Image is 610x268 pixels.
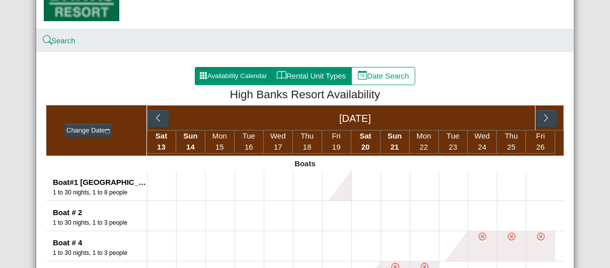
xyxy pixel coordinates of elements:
li: Fri [322,130,351,154]
li: Fri [526,130,555,154]
div: Number of Guests [53,218,147,227]
svg: calendar [105,129,110,134]
div: [DATE] [175,106,536,130]
svg: x circle [537,233,545,240]
div: Boats [46,156,564,171]
svg: chevron left [154,113,163,123]
div: Boat # 2 [53,207,147,219]
li: Thu [497,130,526,154]
span: 26 [537,143,545,151]
h4: High Banks Resort Availability [54,88,556,101]
li: Tue [235,130,264,154]
div: Boat # 4 [53,237,147,249]
li: Sat [351,130,380,154]
button: calendar dateDate Search [351,67,415,85]
li: Tue [439,130,468,154]
span: 25 [507,143,516,151]
li: Sat [147,130,176,154]
span: 17 [274,143,282,151]
button: grid3x3 gap fillAvailability Calendar [195,67,271,85]
li: Mon [205,130,235,154]
span: 21 [391,143,399,151]
button: bookRental Unit Types [271,67,352,85]
span: 15 [215,143,224,151]
div: Boat#1 [GEOGRAPHIC_DATA] [53,177,147,188]
svg: grid3x3 gap fill [199,72,207,80]
div: Number of Guests [53,248,147,257]
li: Sun [380,130,410,154]
button: chevron right [536,110,557,128]
div: Number of Guests [53,188,147,197]
span: 19 [332,143,341,151]
span: 16 [245,143,253,151]
svg: calendar date [358,71,367,80]
span: 23 [449,143,458,151]
span: 18 [303,143,312,151]
a: searchSearch [44,36,75,45]
svg: search [44,37,51,44]
li: Mon [410,130,439,154]
span: 13 [157,143,166,151]
li: Wed [468,130,497,154]
span: 20 [361,143,370,151]
li: Wed [264,130,293,154]
button: Change Datecalendar [64,123,112,138]
span: 22 [420,143,428,151]
button: chevron left [147,110,169,128]
svg: book [277,71,286,80]
span: 24 [478,143,487,151]
svg: chevron right [542,113,551,123]
svg: x circle [479,233,486,240]
li: Sun [176,130,205,154]
span: 14 [186,143,195,151]
svg: x circle [508,233,515,240]
li: Thu [293,130,322,154]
